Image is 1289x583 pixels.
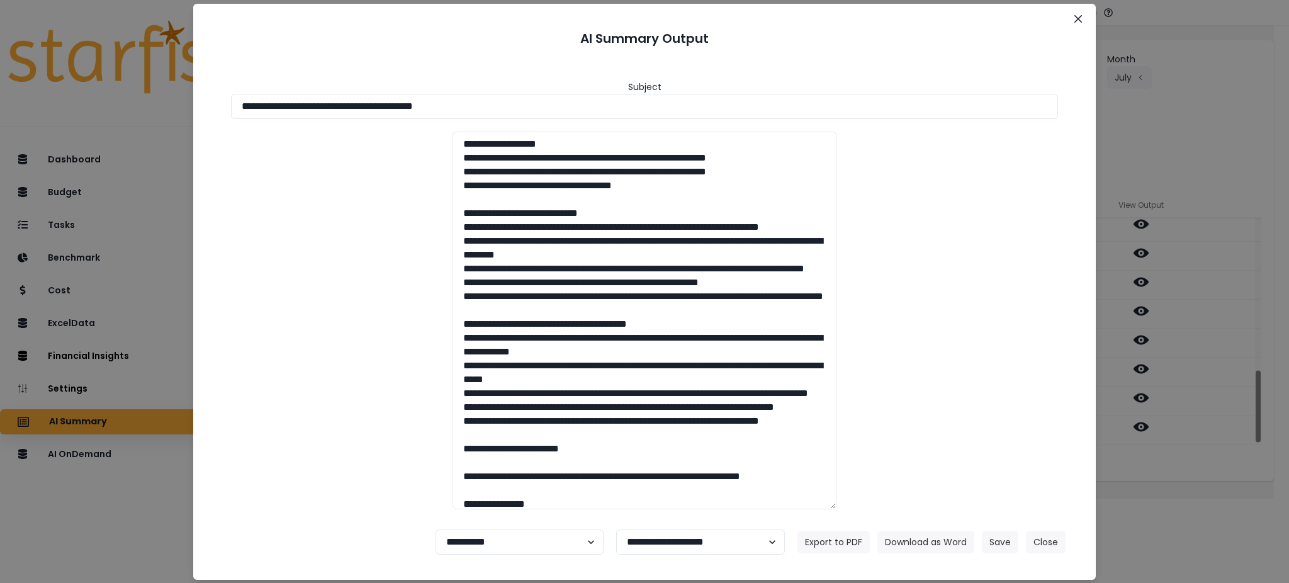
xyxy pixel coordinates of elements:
button: Close [1026,531,1066,553]
header: AI Summary Output [208,19,1081,58]
header: Subject [628,81,661,94]
button: Download as Word [877,531,974,553]
button: Export to PDF [797,531,870,553]
button: Close [1068,9,1088,29]
button: Save [982,531,1018,553]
